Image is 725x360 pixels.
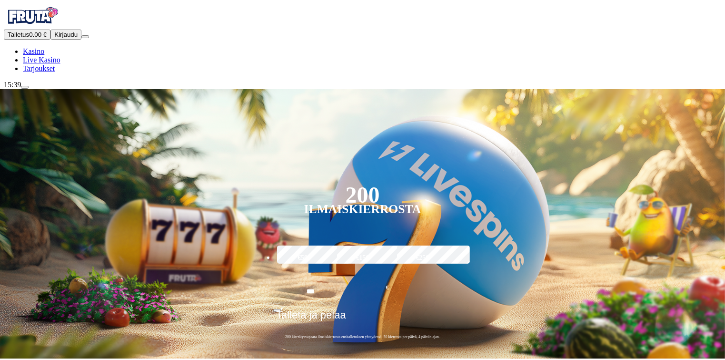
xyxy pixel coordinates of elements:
label: €150 [335,244,390,272]
span: Kirjaudu [54,31,78,38]
span: Tarjoukset [23,64,55,72]
span: € [386,283,389,292]
a: gift-inverted iconTarjoukset [23,64,55,72]
a: diamond iconKasino [23,47,44,55]
nav: Primary [4,4,721,73]
span: 0.00 € [29,31,47,38]
span: Talleta ja pelaa [276,309,346,328]
button: live-chat [21,86,29,89]
button: menu [81,35,89,38]
label: €50 [275,244,330,272]
div: 200 [345,189,379,201]
div: Ilmaiskierrosta [304,204,421,215]
span: Talletus [8,31,29,38]
a: poker-chip iconLive Kasino [23,56,60,64]
span: 200 kierrätysvapaata ilmaiskierrosta ensitalletuksen yhteydessä. 50 kierrosta per päivä, 4 päivän... [273,334,452,339]
button: Kirjaudu [50,30,81,40]
span: 15:39 [4,81,21,89]
label: €250 [395,244,450,272]
span: Kasino [23,47,44,55]
span: Live Kasino [23,56,60,64]
a: Fruta [4,21,61,29]
span: € [281,306,284,311]
img: Fruta [4,4,61,28]
button: Talletusplus icon0.00 € [4,30,50,40]
button: Talleta ja pelaa [273,309,452,329]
